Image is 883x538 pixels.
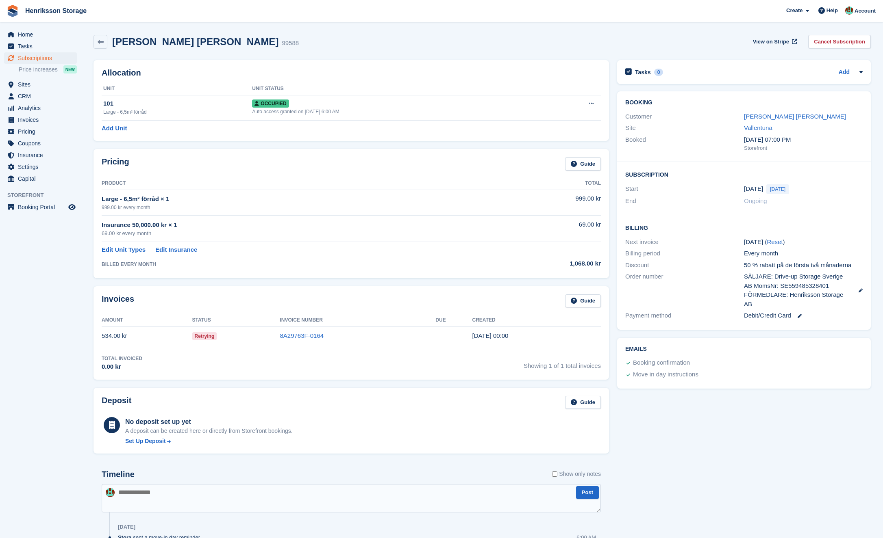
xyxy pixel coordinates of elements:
[18,173,67,184] span: Capital
[112,36,278,47] h2: [PERSON_NAME] [PERSON_NAME]
[625,123,744,133] div: Site
[744,135,863,145] div: [DATE] 07:00 PM
[565,294,601,308] a: Guide
[7,191,81,199] span: Storefront
[102,261,478,268] div: BILLED EVERY MONTH
[102,396,131,409] h2: Deposit
[18,102,67,114] span: Analytics
[155,245,197,255] a: Edit Insurance
[625,272,744,309] div: Order number
[19,66,58,73] span: Price increases
[280,314,436,327] th: Invoice Number
[4,161,77,173] a: menu
[102,362,142,372] div: 0.00 kr
[625,249,744,258] div: Billing period
[744,272,850,309] span: SÄLJARE: Drive-up Storage Sverige AB MomsNr: SE559485328401 FÖRMEDLARE: Henriksson Storage AB
[102,194,478,204] div: Large - 6,5m² förråd × 1
[625,311,744,320] div: Payment method
[552,470,601,478] label: Show only notes
[67,202,77,212] a: Preview store
[4,29,77,40] a: menu
[750,35,799,48] a: View on Stripe
[839,68,850,77] a: Add
[654,69,663,76] div: 0
[18,29,67,40] span: Home
[625,197,744,206] div: End
[744,197,767,204] span: Ongoing
[744,249,863,258] div: Every month
[18,201,67,213] span: Booking Portal
[744,144,863,152] div: Storefront
[18,79,67,90] span: Sites
[125,417,293,427] div: No deposit set up yet
[625,112,744,121] div: Customer
[625,170,863,178] h2: Subscription
[478,259,601,268] div: 1,068.00 kr
[766,184,789,194] span: [DATE]
[845,6,853,15] img: Isak Martinelle
[252,82,544,95] th: Unit Status
[625,184,744,194] div: Start
[635,69,651,76] h2: Tasks
[125,437,166,445] div: Set Up Deposit
[102,470,135,479] h2: Timeline
[4,173,77,184] a: menu
[280,332,324,339] a: 8A29763F-0164
[625,238,744,247] div: Next invoice
[252,108,544,115] div: Auto access granted on [DATE] 6:00 AM
[102,204,478,211] div: 999.00 kr every month
[786,6,803,15] span: Create
[808,35,871,48] a: Cancel Subscription
[18,91,67,102] span: CRM
[18,114,67,125] span: Invoices
[7,5,19,17] img: stora-icon-8386f47178a22dfd0bd8f6a31ec36ba5ce8667c1dd55bd0f319d3a0aa187defe.svg
[102,245,146,255] a: Edit Unit Types
[4,114,77,125] a: menu
[472,332,509,339] time: 2025-08-14 22:00:19 UTC
[282,39,299,48] div: 99588
[625,99,863,106] h2: Booking
[102,327,192,345] td: 534.00 kr
[565,157,601,171] a: Guide
[102,124,127,133] a: Add Unit
[102,82,252,95] th: Unit
[103,108,252,116] div: Large - 6,5m² förråd
[18,41,67,52] span: Tasks
[192,314,280,327] th: Status
[478,177,601,190] th: Total
[192,332,217,340] span: Retrying
[18,138,67,149] span: Coupons
[472,314,601,327] th: Created
[4,41,77,52] a: menu
[4,138,77,149] a: menu
[102,314,192,327] th: Amount
[4,52,77,64] a: menu
[18,161,67,173] span: Settings
[744,311,863,320] div: Debit/Credit Card
[102,157,129,171] h2: Pricing
[4,79,77,90] a: menu
[4,91,77,102] a: menu
[102,68,601,78] h2: Allocation
[63,65,77,73] div: NEW
[118,524,135,530] div: [DATE]
[826,6,838,15] span: Help
[102,229,478,238] div: 69.00 kr every month
[4,149,77,161] a: menu
[744,113,846,120] a: [PERSON_NAME] [PERSON_NAME]
[767,238,783,245] a: Reset
[102,355,142,362] div: Total Invoiced
[744,184,763,194] time: 2025-08-14 22:00:00 UTC
[633,358,690,368] div: Booking confirmation
[102,220,478,230] div: Insurance 50,000.00 kr × 1
[565,396,601,409] a: Guide
[435,314,472,327] th: Due
[744,261,863,270] div: 50 % rabatt på de första två månaderna
[625,223,863,231] h2: Billing
[552,470,557,478] input: Show only notes
[18,149,67,161] span: Insurance
[18,126,67,137] span: Pricing
[753,38,789,46] span: View on Stripe
[102,294,134,308] h2: Invoices
[102,177,478,190] th: Product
